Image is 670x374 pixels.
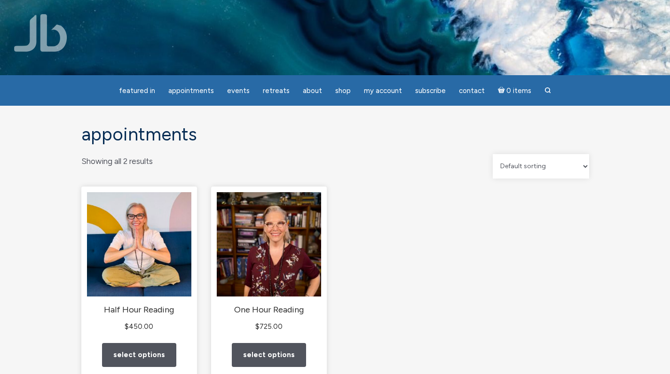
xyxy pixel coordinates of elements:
[498,86,507,95] i: Cart
[87,192,191,333] a: Half Hour Reading $450.00
[125,322,129,331] span: $
[168,86,214,95] span: Appointments
[163,82,220,100] a: Appointments
[232,343,306,367] a: Add to cart: “One Hour Reading”
[227,86,250,95] span: Events
[493,154,589,179] select: Shop order
[217,304,321,316] h2: One Hour Reading
[297,82,328,100] a: About
[221,82,255,100] a: Events
[102,343,176,367] a: Add to cart: “Half Hour Reading”
[14,14,67,52] img: Jamie Butler. The Everyday Medium
[303,86,322,95] span: About
[255,322,260,331] span: $
[358,82,408,100] a: My Account
[415,86,446,95] span: Subscribe
[81,125,589,145] h1: Appointments
[364,86,402,95] span: My Account
[217,192,321,333] a: One Hour Reading $725.00
[257,82,295,100] a: Retreats
[459,86,485,95] span: Contact
[119,86,155,95] span: featured in
[263,86,290,95] span: Retreats
[87,192,191,296] img: Half Hour Reading
[492,81,537,100] a: Cart0 items
[330,82,356,100] a: Shop
[125,322,153,331] bdi: 450.00
[217,192,321,296] img: One Hour Reading
[335,86,351,95] span: Shop
[453,82,490,100] a: Contact
[410,82,451,100] a: Subscribe
[255,322,283,331] bdi: 725.00
[81,154,153,169] p: Showing all 2 results
[506,87,531,94] span: 0 items
[113,82,161,100] a: featured in
[87,304,191,316] h2: Half Hour Reading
